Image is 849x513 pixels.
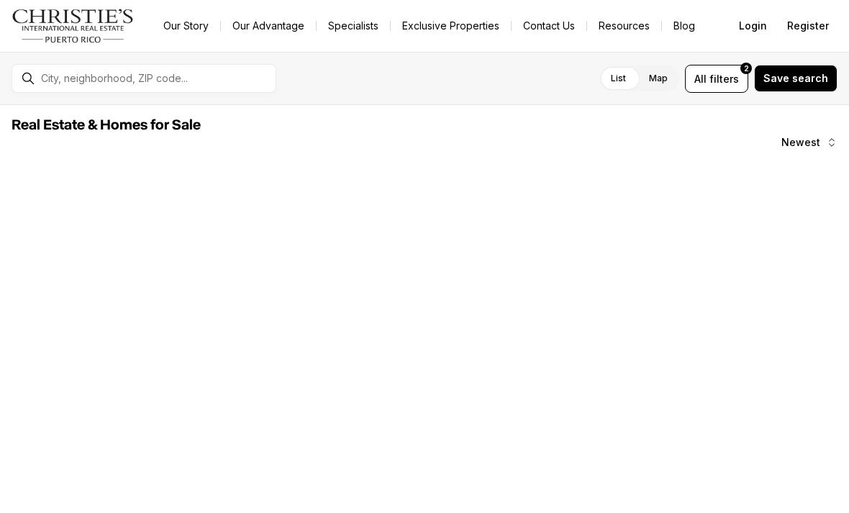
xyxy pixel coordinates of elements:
[12,118,201,132] span: Real Estate & Homes for Sale
[12,9,135,43] img: logo
[587,16,661,36] a: Resources
[744,63,749,74] span: 2
[778,12,837,40] button: Register
[787,20,829,32] span: Register
[512,16,586,36] button: Contact Us
[754,65,837,92] button: Save search
[221,16,316,36] a: Our Advantage
[694,71,707,86] span: All
[637,65,679,91] label: Map
[152,16,220,36] a: Our Story
[739,20,767,32] span: Login
[662,16,707,36] a: Blog
[773,128,846,157] button: Newest
[781,137,820,148] span: Newest
[599,65,637,91] label: List
[763,73,828,84] span: Save search
[391,16,511,36] a: Exclusive Properties
[317,16,390,36] a: Specialists
[730,12,776,40] button: Login
[685,65,748,93] button: Allfilters2
[709,71,739,86] span: filters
